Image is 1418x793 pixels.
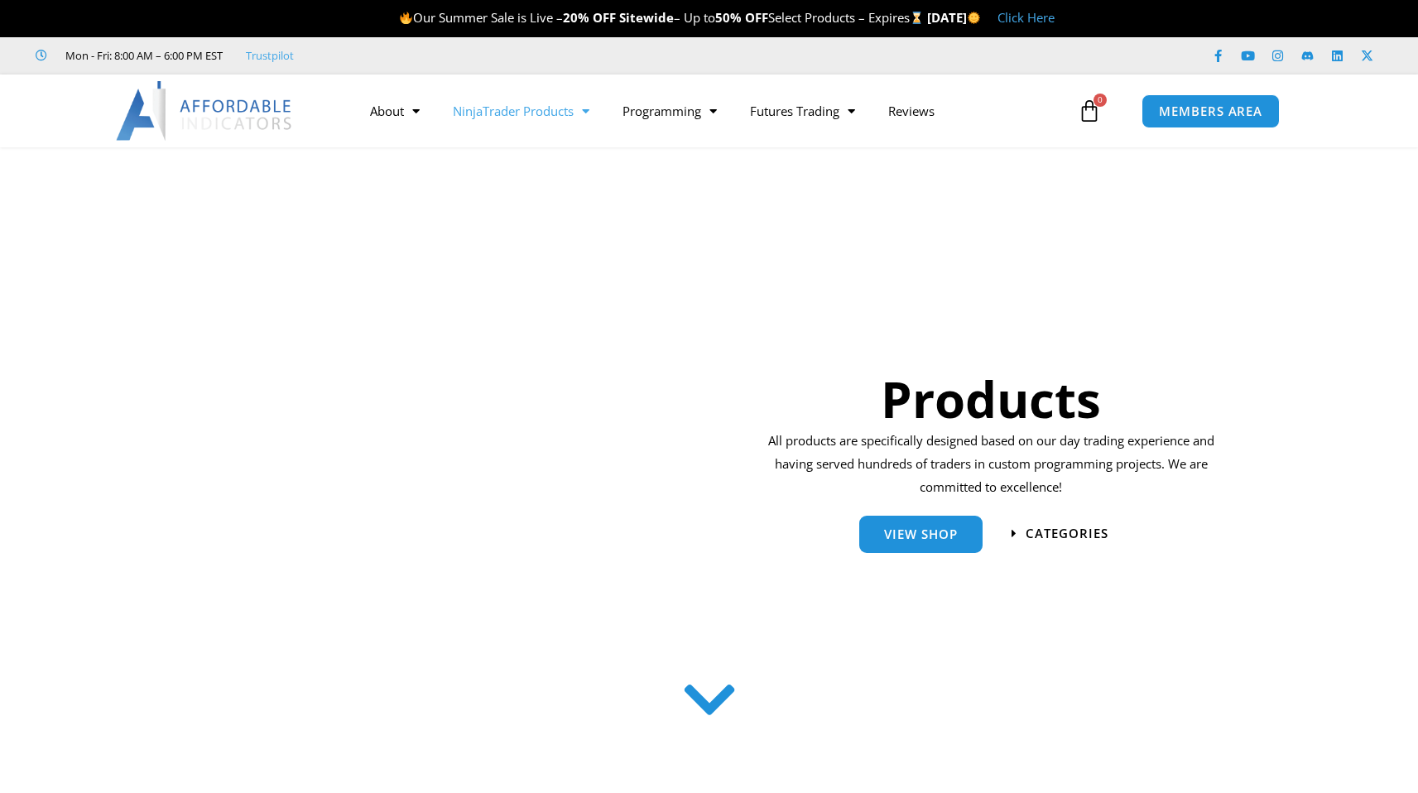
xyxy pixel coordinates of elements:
h1: Products [762,364,1220,434]
span: MEMBERS AREA [1159,105,1262,118]
a: 0 [1053,87,1126,135]
a: About [353,92,436,130]
img: 🔥 [400,12,412,24]
strong: [DATE] [927,9,981,26]
a: View Shop [859,516,983,553]
strong: Sitewide [619,9,674,26]
a: NinjaTrader Products [436,92,606,130]
a: MEMBERS AREA [1142,94,1280,128]
span: 0 [1094,94,1107,107]
span: Mon - Fri: 8:00 AM – 6:00 PM EST [61,46,223,65]
a: Futures Trading [733,92,872,130]
span: Our Summer Sale is Live – – Up to Select Products – Expires [399,9,927,26]
span: categories [1026,527,1108,540]
strong: 50% OFF [715,9,768,26]
a: Programming [606,92,733,130]
a: Click Here [997,9,1055,26]
p: All products are specifically designed based on our day trading experience and having served hund... [762,430,1220,499]
img: ⌛ [911,12,923,24]
img: LogoAI | Affordable Indicators – NinjaTrader [116,81,294,141]
img: ProductsSection scaled | Affordable Indicators – NinjaTrader [233,230,673,650]
a: categories [1012,527,1108,540]
a: Trustpilot [246,46,294,65]
a: Reviews [872,92,951,130]
img: 🌞 [968,12,980,24]
span: View Shop [884,528,958,541]
nav: Menu [353,92,1074,130]
strong: 20% OFF [563,9,616,26]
